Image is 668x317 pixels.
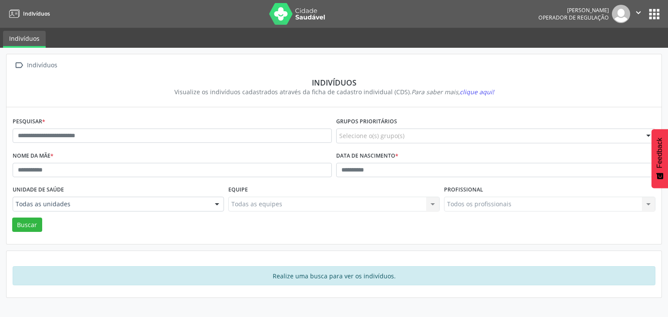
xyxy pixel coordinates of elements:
[612,5,630,23] img: img
[336,149,398,163] label: Data de nascimento
[228,183,248,197] label: Equipe
[19,87,649,96] div: Visualize os indivíduos cadastrados através da ficha de cadastro individual (CDS).
[25,59,59,72] div: Indivíduos
[13,266,655,285] div: Realize uma busca para ver os indivíduos.
[647,7,662,22] button: apps
[656,138,664,168] span: Feedback
[19,78,649,87] div: Indivíduos
[13,149,53,163] label: Nome da mãe
[339,131,404,140] span: Selecione o(s) grupo(s)
[630,5,647,23] button: 
[23,10,50,17] span: Indivíduos
[13,59,59,72] a:  Indivíduos
[651,129,668,188] button: Feedback - Mostrar pesquisa
[411,88,494,96] i: Para saber mais,
[460,88,494,96] span: clique aqui!
[444,183,483,197] label: Profissional
[336,115,397,129] label: Grupos prioritários
[13,59,25,72] i: 
[538,14,609,21] span: Operador de regulação
[634,8,643,17] i: 
[538,7,609,14] div: [PERSON_NAME]
[12,218,42,232] button: Buscar
[16,200,206,208] span: Todas as unidades
[13,183,64,197] label: Unidade de saúde
[6,7,50,21] a: Indivíduos
[13,115,45,129] label: Pesquisar
[3,31,46,48] a: Indivíduos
